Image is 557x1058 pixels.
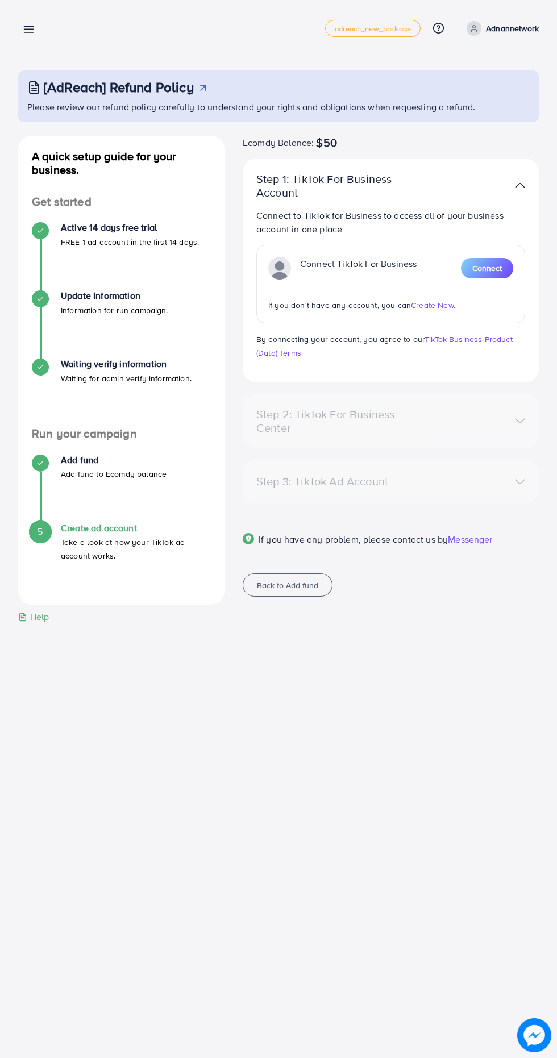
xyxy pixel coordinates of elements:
a: TikTok Business Product (Data) Terms [256,334,513,359]
h4: Get started [18,195,225,209]
li: Active 14 days free trial [18,222,225,290]
p: FREE 1 ad account in the first 14 days. [61,235,199,249]
li: Add fund [18,455,225,523]
li: Create ad account [18,523,225,591]
p: Take a look at how your TikTok ad account works. [61,535,211,563]
span: Messenger [448,533,492,545]
h4: Active 14 days free trial [61,222,199,233]
div: Help [18,610,49,623]
img: TikTok partner [515,177,525,194]
span: Back to Add fund [257,580,318,591]
p: Connect to TikTok for Business to access all of your business account in one place [256,209,525,236]
button: Connect [461,258,513,278]
span: $50 [316,136,336,149]
p: By connecting your account, you agree to our [256,332,525,360]
p: Connect TikTok For Business [300,257,417,280]
p: Information for run campaign. [61,303,168,317]
span: If you have any problem, please contact us by [259,533,448,545]
h3: [AdReach] Refund Policy [44,79,194,95]
p: Step 1: TikTok For Business Account [256,172,430,199]
h4: Update Information [61,290,168,301]
span: Create New. [411,299,455,311]
h4: Run your campaign [18,427,225,441]
span: Ecomdy Balance: [243,136,314,149]
span: 5 [38,525,43,538]
h4: A quick setup guide for your business. [18,149,225,177]
img: Popup guide [243,533,254,544]
p: Waiting for admin verify information. [61,372,192,385]
span: Connect [472,263,502,274]
p: Adnannetwork [486,22,539,35]
h4: Create ad account [61,523,211,534]
p: Please review our refund policy carefully to understand your rights and obligations when requesti... [27,100,532,114]
h4: Add fund [61,455,167,465]
img: image [521,1022,548,1049]
li: Waiting verify information [18,359,225,427]
h4: Waiting verify information [61,359,192,369]
span: adreach_new_package [335,25,411,32]
p: Add fund to Ecomdy balance [61,467,167,481]
a: Adnannetwork [462,21,539,36]
button: Back to Add fund [243,573,332,597]
a: adreach_new_package [325,20,421,37]
li: Update Information [18,290,225,359]
span: If you don't have any account, you can [268,299,411,311]
img: TikTok partner [268,257,291,280]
